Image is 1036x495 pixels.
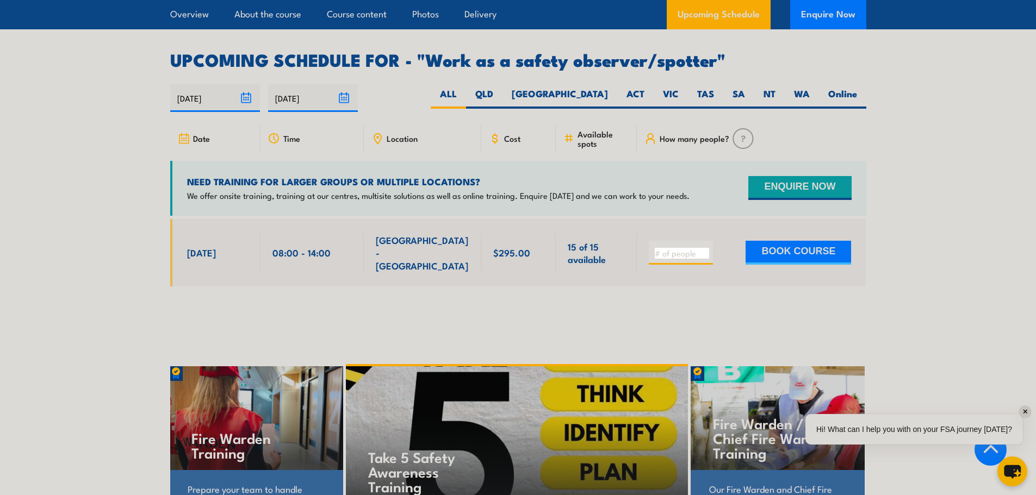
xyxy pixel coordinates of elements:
label: VIC [654,87,688,109]
h4: Fire Warden Training [191,430,320,460]
label: SA [723,87,754,109]
label: WA [785,87,819,109]
span: 15 of 15 available [568,240,625,266]
input: # of people [655,248,709,259]
button: BOOK COURSE [746,241,851,265]
div: Hi! What can I help you with on your FSA journey [DATE]? [805,414,1023,444]
span: [DATE] [187,246,216,259]
p: We offer onsite training, training at our centres, multisite solutions as well as online training... [187,190,690,201]
span: $295.00 [493,246,530,259]
span: Location [387,134,418,143]
label: TAS [688,87,723,109]
label: Online [819,87,866,109]
button: ENQUIRE NOW [748,176,851,200]
h4: Take 5 Safety Awareness Training [368,449,496,493]
span: Date [193,134,210,143]
input: To date [268,84,358,112]
span: Time [283,134,300,143]
button: chat-button [997,456,1027,486]
label: ALL [431,87,466,109]
span: [GEOGRAPHIC_DATA] - [GEOGRAPHIC_DATA] [376,234,469,272]
input: From date [170,84,260,112]
label: ACT [617,87,654,109]
span: 08:00 - 14:00 [272,246,331,259]
span: Available spots [578,129,629,148]
span: How many people? [660,134,729,143]
label: [GEOGRAPHIC_DATA] [503,87,617,109]
label: NT [754,87,785,109]
h4: Fire Warden / Chief Fire Warden Training [713,416,842,460]
h4: NEED TRAINING FOR LARGER GROUPS OR MULTIPLE LOCATIONS? [187,176,690,187]
div: ✕ [1019,406,1031,418]
label: QLD [466,87,503,109]
h2: UPCOMING SCHEDULE FOR - "Work as a safety observer/spotter" [170,52,866,67]
span: Cost [504,134,520,143]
